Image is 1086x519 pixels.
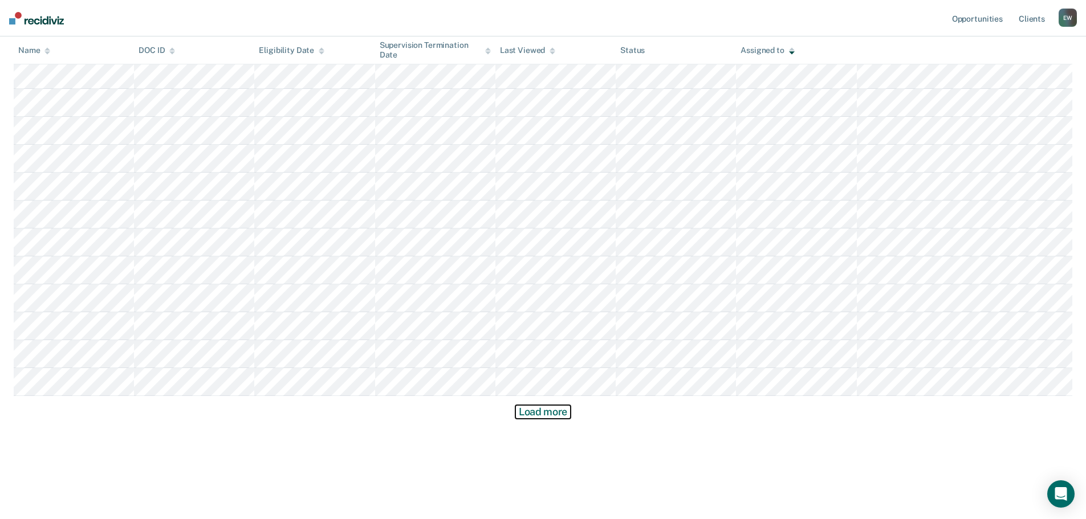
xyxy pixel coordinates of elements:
div: Status [620,46,645,55]
button: Load more [515,405,571,419]
div: Supervision Termination Date [380,40,491,60]
div: Name [18,46,50,55]
div: DOC ID [139,46,175,55]
div: Open Intercom Messenger [1047,480,1075,508]
div: Last Viewed [500,46,555,55]
button: EW [1059,9,1077,27]
div: Eligibility Date [259,46,324,55]
div: Assigned to [741,46,794,55]
img: Recidiviz [9,12,64,24]
div: E W [1059,9,1077,27]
